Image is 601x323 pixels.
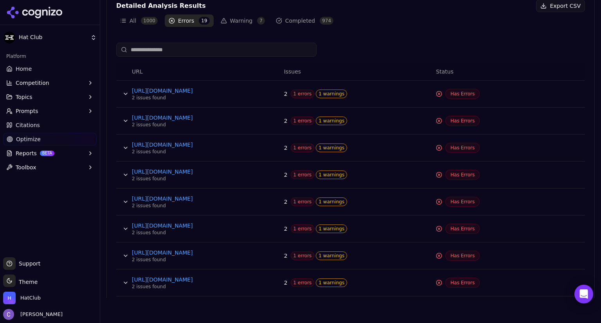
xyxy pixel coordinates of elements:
div: 2 issues found [132,230,249,236]
span: 2 [284,198,288,206]
th: URL [129,63,281,81]
button: Open organization switcher [3,292,41,304]
span: 1000 [141,17,158,25]
button: Topics [3,91,97,103]
div: 2 issues found [132,149,249,155]
span: 2 [284,279,288,287]
span: Home [16,65,32,73]
span: Support [16,260,40,267]
span: URL [132,68,143,75]
a: [URL][DOMAIN_NAME] [132,249,249,257]
span: Has Errors [445,197,480,207]
span: Hat Club [19,34,87,41]
a: Home [3,63,97,75]
span: HatClub [20,294,41,301]
span: Has Errors [445,278,480,288]
span: Has Errors [445,251,480,261]
div: Open Intercom Messenger [574,285,593,303]
a: [URL][DOMAIN_NAME] [132,168,249,176]
span: Has Errors [445,170,480,180]
a: [URL][DOMAIN_NAME] [132,195,249,203]
div: 2 issues found [132,176,249,182]
span: 974 [320,17,333,25]
span: 1 warnings [316,144,347,152]
a: [URL][DOMAIN_NAME] [132,222,249,230]
span: 2 [284,225,288,233]
span: 2 [284,252,288,260]
button: Completed974 [272,14,337,27]
span: Has Errors [445,224,480,234]
span: Citations [16,121,40,129]
span: Status [436,68,453,75]
span: 1 warnings [316,224,347,233]
span: 2 [284,117,288,125]
span: Optimize [16,135,41,143]
span: 1 warnings [316,170,347,179]
a: [URL][DOMAIN_NAME] [132,87,249,95]
span: 1 warnings [316,278,347,287]
button: Toolbox [3,161,97,174]
span: 1 errors [291,197,315,206]
span: 1 errors [291,144,315,152]
span: 1 warnings [316,117,347,125]
span: Topics [16,93,32,101]
span: 2 [284,90,288,98]
button: Warning7 [217,14,269,27]
span: 1 warnings [316,90,347,98]
span: 1 errors [291,170,315,179]
span: Competition [16,79,49,87]
span: Prompts [16,107,38,115]
a: [URL][DOMAIN_NAME] [132,141,249,149]
a: [URL][DOMAIN_NAME] [132,276,249,284]
button: ReportsBETA [3,147,97,160]
a: Optimize [3,133,97,145]
div: 2 issues found [132,203,249,209]
span: 1 warnings [316,197,347,206]
span: 1 errors [291,90,315,98]
span: Toolbox [16,163,36,171]
span: Has Errors [445,143,480,153]
img: Chris Hayes [3,309,14,320]
span: Has Errors [445,89,480,99]
div: 2 issues found [132,284,249,290]
button: Open user button [3,309,63,320]
span: 1 errors [291,251,315,260]
span: 1 warnings [316,251,347,260]
span: Has Errors [445,116,480,126]
div: Detailed Analysis Results [116,3,206,9]
span: 1 errors [291,278,315,287]
div: 2 issues found [132,257,249,263]
button: Prompts [3,105,97,117]
span: 1 errors [291,117,315,125]
button: Errors19 [165,14,214,27]
span: [PERSON_NAME] [17,311,63,318]
span: 2 [284,144,288,152]
div: 2 issues found [132,122,249,128]
span: Issues [284,68,301,75]
a: Citations [3,119,97,131]
span: 1 errors [291,224,315,233]
div: Platform [3,50,97,63]
button: Competition [3,77,97,89]
span: 2 [284,171,288,179]
span: 7 [257,17,265,25]
img: HatClub [3,292,16,304]
span: Reports [16,149,37,157]
img: Hat Club [3,31,16,44]
th: Status [433,63,585,81]
span: BETA [40,151,54,156]
span: Theme [16,279,38,285]
a: [URL][DOMAIN_NAME] [132,114,249,122]
div: 2 issues found [132,95,249,101]
button: All1000 [116,14,162,27]
span: 19 [199,17,209,25]
th: Issues [281,63,433,81]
